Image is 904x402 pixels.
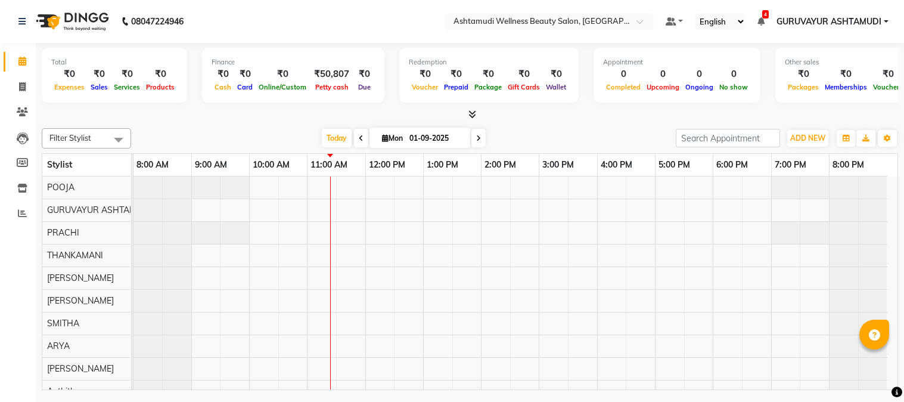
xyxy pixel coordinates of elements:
[250,156,293,174] a: 10:00 AM
[790,134,825,143] span: ADD NEW
[543,67,569,81] div: ₹0
[505,83,543,91] span: Gift Cards
[212,67,234,81] div: ₹0
[354,67,375,81] div: ₹0
[543,83,569,91] span: Wallet
[131,5,184,38] b: 08047224946
[355,83,374,91] span: Due
[212,57,375,67] div: Finance
[762,10,769,18] span: 4
[111,83,143,91] span: Services
[143,83,178,91] span: Products
[192,156,230,174] a: 9:00 AM
[656,156,693,174] a: 5:00 PM
[757,16,765,27] a: 4
[676,129,780,147] input: Search Appointment
[603,83,644,91] span: Completed
[47,159,72,170] span: Stylist
[481,156,519,174] a: 2:00 PM
[143,67,178,81] div: ₹0
[111,67,143,81] div: ₹0
[409,83,441,91] span: Voucher
[47,386,84,397] span: Aathithya
[88,83,111,91] span: Sales
[256,83,309,91] span: Online/Custom
[441,67,471,81] div: ₹0
[785,67,822,81] div: ₹0
[47,227,79,238] span: PRACHI
[716,67,751,81] div: 0
[51,57,178,67] div: Total
[234,83,256,91] span: Card
[88,67,111,81] div: ₹0
[47,250,103,261] span: THANKAMANI
[776,16,881,28] span: GURUVAYUR ASHTAMUDI
[47,205,151,215] span: GURUVAYUR ASHTAMUDI
[256,67,309,81] div: ₹0
[603,67,644,81] div: 0
[30,5,112,38] img: logo
[49,133,91,143] span: Filter Stylist
[409,57,569,67] div: Redemption
[830,156,867,174] a: 8:00 PM
[212,83,234,91] span: Cash
[682,67,716,81] div: 0
[822,83,870,91] span: Memberships
[822,67,870,81] div: ₹0
[47,318,79,329] span: SMITHA
[47,273,114,283] span: [PERSON_NAME]
[716,83,751,91] span: No show
[785,83,822,91] span: Packages
[312,83,352,91] span: Petty cash
[713,156,751,174] a: 6:00 PM
[47,363,114,374] span: [PERSON_NAME]
[309,67,354,81] div: ₹50,807
[47,295,114,306] span: [PERSON_NAME]
[598,156,635,174] a: 4:00 PM
[441,83,471,91] span: Prepaid
[505,67,543,81] div: ₹0
[322,129,352,147] span: Today
[854,354,892,390] iframe: chat widget
[644,83,682,91] span: Upcoming
[406,129,465,147] input: 2025-09-01
[409,67,441,81] div: ₹0
[47,341,70,351] span: ARYA
[471,67,505,81] div: ₹0
[307,156,350,174] a: 11:00 AM
[51,67,88,81] div: ₹0
[366,156,408,174] a: 12:00 PM
[772,156,809,174] a: 7:00 PM
[424,156,461,174] a: 1:00 PM
[234,67,256,81] div: ₹0
[47,182,74,193] span: POOJA
[682,83,716,91] span: Ongoing
[51,83,88,91] span: Expenses
[133,156,172,174] a: 8:00 AM
[379,134,406,143] span: Mon
[603,57,751,67] div: Appointment
[787,130,828,147] button: ADD NEW
[644,67,682,81] div: 0
[471,83,505,91] span: Package
[539,156,577,174] a: 3:00 PM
